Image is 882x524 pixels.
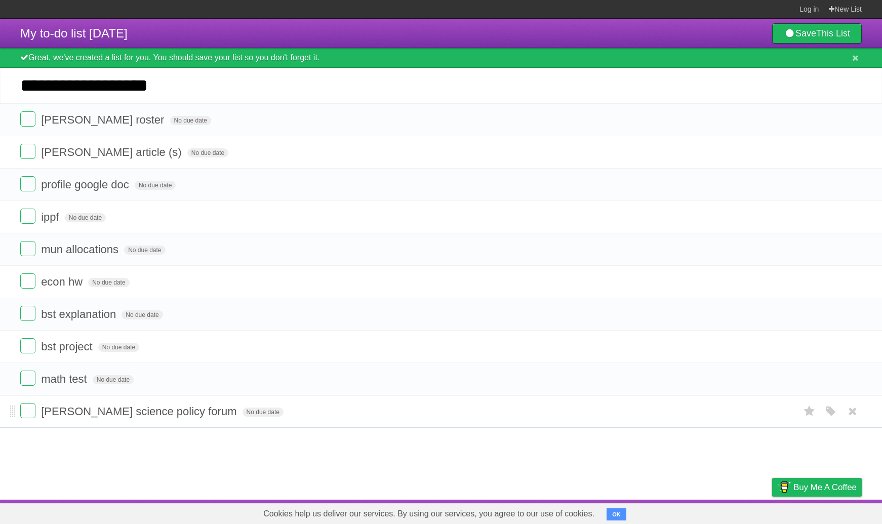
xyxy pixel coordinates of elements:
[671,502,712,521] a: Developers
[98,343,139,352] span: No due date
[20,403,35,418] label: Done
[759,502,785,521] a: Privacy
[607,508,626,520] button: OK
[20,338,35,353] label: Done
[135,181,176,190] span: No due date
[41,340,95,353] span: bst project
[20,144,35,159] label: Done
[88,278,129,287] span: No due date
[41,275,85,288] span: econ hw
[20,26,128,40] span: My to-do list [DATE]
[41,308,118,320] span: bst explanation
[41,113,167,126] span: [PERSON_NAME] roster
[124,246,165,255] span: No due date
[798,502,862,521] a: Suggest a feature
[41,211,61,223] span: ippf
[122,310,163,319] span: No due date
[725,502,747,521] a: Terms
[793,478,857,496] span: Buy me a coffee
[93,375,134,384] span: No due date
[41,243,121,256] span: mun allocations
[20,176,35,191] label: Done
[777,478,791,496] img: Buy me a coffee
[20,209,35,224] label: Done
[41,146,184,158] span: [PERSON_NAME] article (s)
[816,28,850,38] b: This List
[20,111,35,127] label: Done
[253,504,605,524] span: Cookies help us deliver our services. By using our services, you agree to our use of cookies.
[187,148,228,157] span: No due date
[20,306,35,321] label: Done
[41,373,89,385] span: math test
[772,478,862,497] a: Buy me a coffee
[243,408,284,417] span: No due date
[800,403,819,420] label: Star task
[170,116,211,125] span: No due date
[772,23,862,44] a: SaveThis List
[20,241,35,256] label: Done
[20,371,35,386] label: Done
[65,213,106,222] span: No due date
[41,405,239,418] span: [PERSON_NAME] science policy forum
[20,273,35,289] label: Done
[41,178,132,191] span: profile google doc
[637,502,659,521] a: About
